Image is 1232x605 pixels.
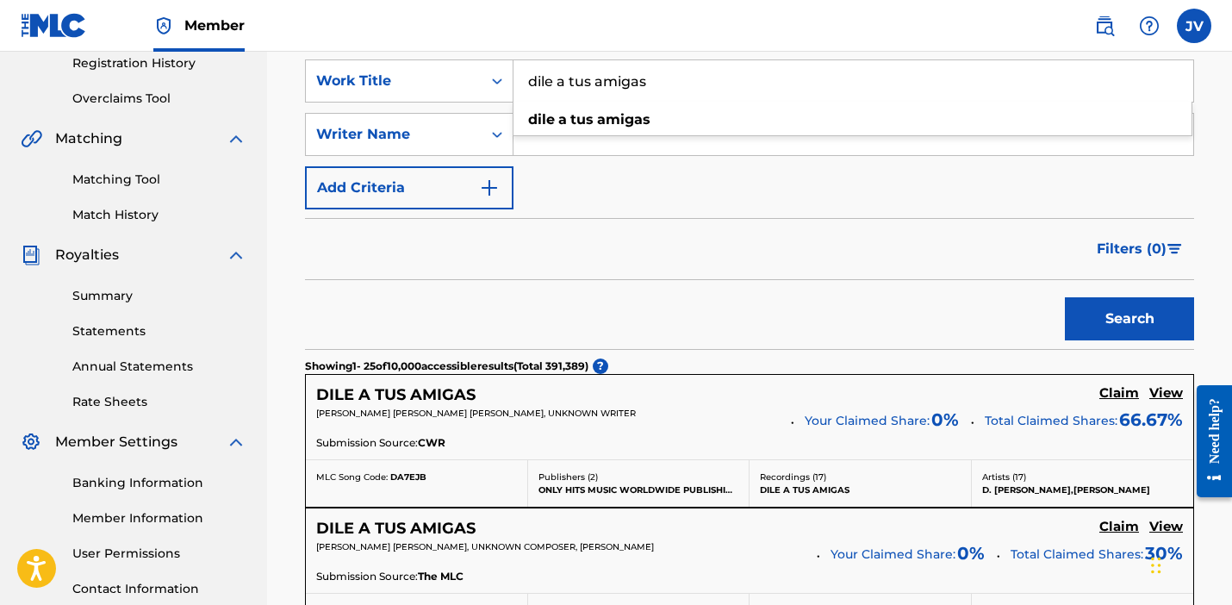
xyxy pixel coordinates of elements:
div: Help [1132,9,1167,43]
span: MLC Song Code: [316,471,388,483]
a: Summary [72,287,246,305]
p: Recordings ( 17 ) [760,471,961,483]
a: Annual Statements [72,358,246,376]
span: CWR [418,435,445,451]
p: Publishers ( 2 ) [538,471,739,483]
span: Total Claimed Shares: [1011,546,1143,562]
strong: a [558,111,567,128]
a: Match History [72,206,246,224]
iframe: Chat Widget [1146,522,1232,605]
a: Registration History [72,54,246,72]
button: Filters (0) [1086,228,1194,271]
a: Public Search [1087,9,1122,43]
h5: View [1149,519,1183,535]
img: Top Rightsholder [153,16,174,36]
img: expand [226,245,246,265]
p: D. [PERSON_NAME],[PERSON_NAME] [982,483,1184,496]
img: Royalties [21,245,41,265]
a: Contact Information [72,580,246,598]
img: expand [226,128,246,149]
img: filter [1167,244,1182,254]
p: DILE A TUS AMIGAS [760,483,961,496]
span: Matching [55,128,122,149]
img: help [1139,16,1160,36]
span: [PERSON_NAME] [PERSON_NAME] [PERSON_NAME], UNKNOWN WRITER [316,408,636,419]
span: Member [184,16,245,35]
a: Matching Tool [72,171,246,189]
a: Member Information [72,509,246,527]
p: Artists ( 17 ) [982,471,1184,483]
div: Drag [1151,540,1161,591]
span: 0 % [931,407,959,433]
form: Search Form [305,59,1194,349]
a: View [1149,519,1183,538]
h5: DILE A TUS AMIGAS [316,519,476,539]
img: 9d2ae6d4665cec9f34b9.svg [479,178,500,198]
span: Royalties [55,245,119,265]
span: Submission Source: [316,435,418,451]
span: ? [593,359,608,374]
a: Banking Information [72,474,246,492]
div: User Menu [1177,9,1211,43]
a: Statements [72,322,246,340]
iframe: Resource Center [1184,370,1232,512]
strong: tus [570,111,594,128]
img: Matching [21,128,42,149]
span: 30 % [1145,540,1183,566]
strong: amigas [597,111,650,128]
h5: View [1149,385,1183,402]
span: Total Claimed Shares: [985,413,1117,428]
a: Rate Sheets [72,393,246,411]
span: Submission Source: [316,569,418,584]
p: Showing 1 - 25 of 10,000 accessible results (Total 391,389 ) [305,359,588,374]
button: Search [1065,297,1194,340]
h5: Claim [1099,519,1139,535]
strong: dile [528,111,555,128]
span: The MLC [418,569,464,584]
span: DA7EJB [390,471,426,483]
img: expand [226,432,246,452]
div: Writer Name [316,124,471,145]
span: 66.67 % [1119,407,1183,433]
p: ONLY HITS MUSIC WORLDWIDE PUBLISHING [538,483,739,496]
span: Your Claimed Share: [805,412,930,430]
span: [PERSON_NAME] [PERSON_NAME], UNKNOWN COMPOSER, [PERSON_NAME] [316,541,654,552]
a: User Permissions [72,545,246,563]
img: search [1094,16,1115,36]
span: Filters ( 0 ) [1097,239,1167,259]
button: Add Criteria [305,166,513,209]
div: Work Title [316,71,471,91]
a: Overclaims Tool [72,90,246,108]
span: Your Claimed Share: [831,546,955,564]
h5: Claim [1099,385,1139,402]
img: Member Settings [21,432,41,452]
img: MLC Logo [21,13,87,38]
span: 0 % [957,540,985,566]
h5: DILE A TUS AMIGAS [316,385,476,405]
a: View [1149,385,1183,404]
span: Member Settings [55,432,177,452]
